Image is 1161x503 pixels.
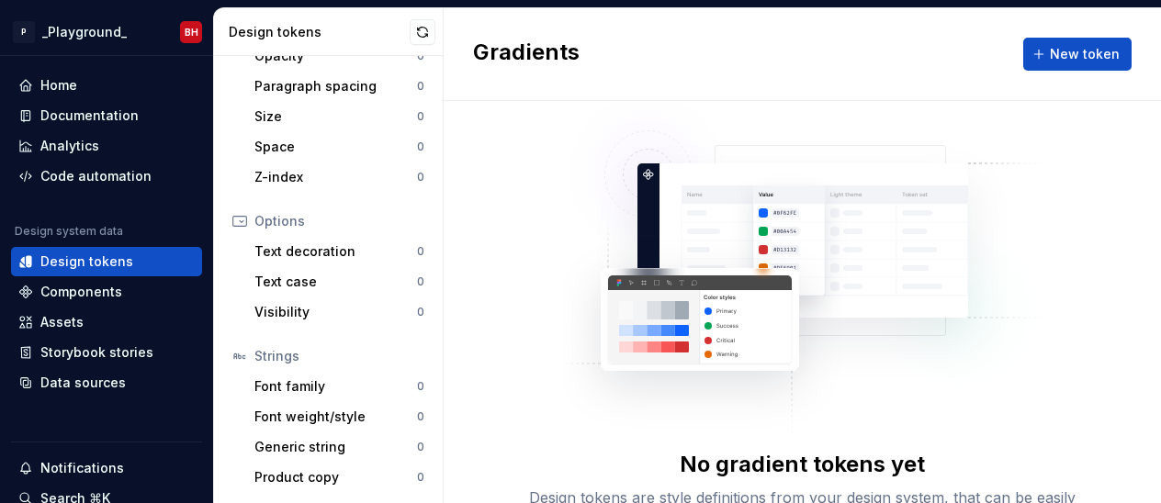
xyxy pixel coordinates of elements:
[11,162,202,191] a: Code automation
[247,102,432,131] a: Size0
[13,21,35,43] div: P
[4,12,209,51] button: P_Playground_BH
[254,273,417,291] div: Text case
[417,140,424,154] div: 0
[417,274,424,289] div: 0
[254,212,424,230] div: Options
[11,71,202,100] a: Home
[11,338,202,367] a: Storybook stories
[185,25,198,39] div: BH
[254,168,417,186] div: Z-index
[247,41,432,71] a: Opacity0
[254,242,417,261] div: Text decoration
[473,38,580,71] h2: Gradients
[247,237,432,266] a: Text decoration0
[254,107,417,126] div: Size
[254,468,417,486] div: Product copy
[247,72,432,101] a: Paragraph spacing0
[247,463,432,492] a: Product copy0
[247,372,432,401] a: Font family0
[40,313,84,331] div: Assets
[40,76,77,95] div: Home
[254,377,417,396] div: Font family
[247,297,432,327] a: Visibility0
[247,267,432,296] a: Text case0
[11,101,202,130] a: Documentation
[15,224,123,239] div: Design system data
[11,277,202,307] a: Components
[254,347,424,365] div: Strings
[1023,38,1132,71] button: New token
[11,453,202,483] button: Notifications
[40,106,139,125] div: Documentation
[417,440,424,454] div: 0
[11,131,202,161] a: Analytics
[229,23,410,41] div: Design tokens
[11,247,202,276] a: Design tokens
[254,408,417,426] div: Font weight/style
[417,409,424,424] div: 0
[417,470,424,485] div: 0
[42,23,127,41] div: _Playground_
[417,170,424,184] div: 0
[40,343,153,362] div: Storybook stories
[1050,45,1120,63] span: New token
[40,137,99,155] div: Analytics
[680,450,925,479] div: No gradient tokens yet
[40,167,152,185] div: Code automation
[254,47,417,65] div: Opacity
[40,283,122,301] div: Components
[254,438,417,456] div: Generic string
[40,252,133,271] div: Design tokens
[417,49,424,63] div: 0
[254,138,417,156] div: Space
[254,303,417,321] div: Visibility
[417,244,424,259] div: 0
[247,132,432,162] a: Space0
[40,374,126,392] div: Data sources
[417,305,424,319] div: 0
[11,307,202,337] a: Assets
[247,432,432,462] a: Generic string0
[247,402,432,431] a: Font weight/style0
[11,368,202,397] a: Data sources
[417,79,424,94] div: 0
[247,162,432,192] a: Z-index0
[417,379,424,394] div: 0
[417,109,424,124] div: 0
[254,77,417,95] div: Paragraph spacing
[40,459,124,477] div: Notifications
